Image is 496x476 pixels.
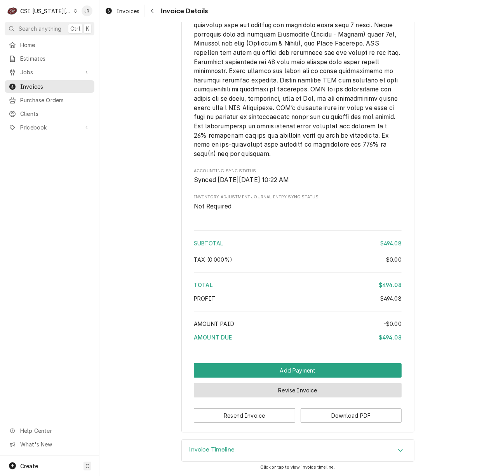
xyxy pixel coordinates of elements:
a: Go to Pricebook [5,121,94,134]
div: Jessica Rentfro's Avatar [82,5,92,16]
span: Tax ( 0.000% ) [194,256,232,263]
a: Invoices [102,5,143,17]
a: Go to What's New [5,438,94,451]
span: Not Required [194,203,231,210]
span: What's New [20,440,90,448]
div: CSI Kansas City's Avatar [7,5,18,16]
span: Click or tap to view invoice timeline. [260,465,335,470]
a: Go to Jobs [5,66,94,79]
span: K [86,24,89,33]
div: -$0.00 [384,320,402,328]
span: Synced [DATE][DATE] 10:22 AM [194,176,289,184]
div: $494.08 [379,281,402,289]
div: Button Group Row [194,403,402,423]
div: $0.00 [386,255,402,264]
div: Inventory Adjustment Journal Entry Sync Status [194,194,402,211]
span: Accounting Sync Status [194,168,402,174]
span: Search anything [19,24,61,33]
div: CSI [US_STATE][GEOGRAPHIC_DATA] [20,7,71,15]
span: Inventory Adjustment Journal Entry Sync Status [194,194,402,200]
button: Search anythingCtrlK [5,22,94,35]
a: Purchase Orders [5,94,94,107]
div: Tax [194,255,402,264]
div: Accordion Header [182,440,414,462]
div: Amount Summary [194,227,402,347]
span: Pricebook [20,123,79,131]
div: $494.08 [380,294,402,303]
div: Profit [194,294,402,303]
a: Go to Help Center [5,424,94,437]
span: C [85,462,89,470]
div: Button Group Row [194,363,402,378]
div: C [7,5,18,16]
span: Profit [194,295,215,302]
div: $494.08 [379,333,402,341]
div: Subtotal [194,239,402,247]
span: Invoice Details [158,6,208,16]
span: Create [20,463,38,469]
span: Invoices [117,7,139,15]
span: Help Center [20,427,90,435]
span: Purchase Orders [20,96,90,104]
button: Resend Invoice [194,408,295,423]
span: Total [194,282,213,288]
span: Amount Due [194,334,232,341]
button: Add Payment [194,363,402,378]
button: Navigate back [146,5,158,17]
div: Button Group Row [194,397,402,403]
h3: Invoice Timeline [190,446,235,453]
div: JR [82,5,92,16]
div: Amount Paid [194,320,402,328]
a: Invoices [5,80,94,93]
button: Download PDF [301,408,402,423]
div: Amount Due [194,333,402,341]
div: Accounting Sync Status [194,168,402,185]
button: Accordion Details Expand Trigger [182,440,414,462]
a: Estimates [5,52,94,65]
div: Invoice Timeline [181,439,414,462]
div: Total [194,281,402,289]
span: Invoices [20,82,90,91]
span: Jobs [20,68,79,76]
span: Inventory Adjustment Journal Entry Sync Status [194,202,402,211]
span: Amount Paid [194,320,234,327]
span: Clients [20,110,90,118]
div: Button Group [194,363,402,423]
span: Subtotal [194,240,223,247]
a: Clients [5,107,94,120]
span: Accounting Sync Status [194,175,402,185]
button: Revise Invoice [194,383,402,397]
div: Button Group Row [194,378,402,397]
span: Ctrl [70,24,80,33]
span: Home [20,41,90,49]
span: Estimates [20,54,90,63]
div: $494.08 [380,239,402,247]
a: Home [5,38,94,51]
